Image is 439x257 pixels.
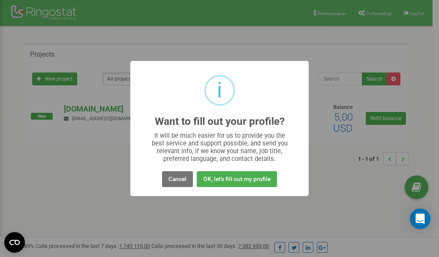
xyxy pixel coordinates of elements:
h2: Want to fill out your profile? [155,116,285,127]
div: It will be much easier for us to provide you the best service and support possible, and send you ... [147,132,292,163]
div: Open Intercom Messenger [410,209,430,229]
button: OK, let's fill out my profile [197,171,277,187]
div: i [217,76,222,104]
button: Cancel [162,171,193,187]
button: Open CMP widget [4,232,25,253]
